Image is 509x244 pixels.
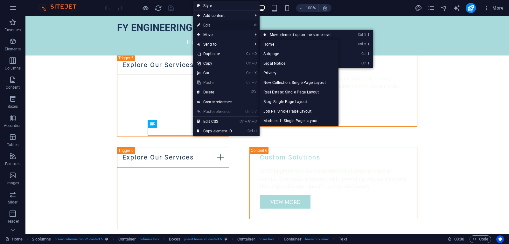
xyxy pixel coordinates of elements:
[138,235,159,243] span: . columns-box
[252,52,256,56] i: D
[193,126,236,136] a: CtrlICopy element ID
[252,61,256,65] i: C
[260,59,338,68] a: Legal Notice
[4,27,21,33] p: Favorites
[367,42,370,46] i: ⬇
[428,4,435,12] i: Pages (Ctrl+Alt+S)
[193,20,236,30] a: ⏎Edit
[470,235,491,243] button: Code
[459,237,460,241] span: :
[237,235,255,243] span: Click to select. Double-click to edit
[4,123,22,128] p: Accordion
[118,235,136,243] span: Click to select. Double-click to edit
[193,59,236,68] a: CtrlCCopy
[364,42,366,46] i: ⇧
[466,3,476,13] button: publish
[8,104,18,109] p: Boxes
[154,4,162,12] button: reload
[361,61,366,65] i: Ctrl
[240,119,245,123] i: Ctrl
[254,109,256,114] i: V
[284,235,302,243] span: Click to select. Double-click to edit
[193,107,236,116] a: Ctrl⇧VPaste reference
[440,4,448,12] i: Navigator
[440,4,448,12] button: navigator
[246,71,251,75] i: Ctrl
[246,52,251,56] i: Ctrl
[155,4,162,12] i: Reload page
[260,68,338,78] a: Privacy
[415,4,422,12] button: design
[467,4,474,12] i: Publish
[428,4,435,12] button: pages
[53,235,103,243] span: . preset-columns-two-v2-contact-5
[6,85,20,90] p: Content
[193,40,250,49] a: Send to
[496,235,504,243] button: Usercentrics
[7,142,18,147] p: Tables
[5,235,23,243] a: Click to cancel selection. Double-click to open Pages
[361,52,366,56] i: Ctrl
[8,200,18,205] p: Slider
[304,235,329,243] span: . boxes-box-inner
[367,52,370,56] i: ⬆
[5,47,21,52] p: Elements
[306,4,316,12] h6: 100%
[193,78,236,87] a: CtrlVPaste
[448,235,464,243] h6: Session time
[105,237,108,241] i: This element is a customizable preset
[193,30,250,40] span: Move
[225,237,227,241] i: This element is a customizable preset
[258,235,274,243] span: . boxes-box
[260,40,338,49] a: Home
[193,1,260,11] a: Style
[193,117,236,126] a: CtrlAltCEdit CSS
[260,87,338,97] a: Real Estate: Single Page Layout
[454,235,464,243] span: 00 00
[358,33,363,37] i: Ctrl
[367,61,370,65] i: ⬇
[260,107,338,116] a: Jobs-1: Single Page Layout
[322,5,328,11] i: On resize automatically adjust zoom level to fit chosen device.
[6,181,19,186] p: Images
[364,33,366,37] i: ⇧
[246,61,251,65] i: Ctrl
[260,30,349,40] a: Ctrl⇧⬆Move element up on the same level
[193,49,236,59] a: CtrlDDuplicate
[245,119,251,123] i: Alt
[252,80,256,85] i: V
[252,71,256,75] i: X
[251,90,256,94] i: ⌦
[248,129,253,133] i: Ctrl
[472,235,488,243] span: Code
[453,4,461,12] button: text_generator
[260,49,338,59] a: Subpage
[6,219,19,224] p: Header
[5,66,21,71] p: Columns
[193,11,250,20] span: Add content
[246,80,251,85] i: Ctrl
[415,4,422,12] i: Design (Ctrl+Alt+Y)
[183,235,222,243] span: . preset-boxes-v3-contact-5
[142,4,149,12] button: Click here to leave preview mode and continue editing
[339,235,347,243] span: Click to select. Double-click to edit
[358,42,363,46] i: Ctrl
[193,68,236,78] a: CtrlXCut
[169,235,180,243] span: Click to select. Double-click to edit
[260,116,338,126] a: Modules-1: Single Page Layout
[251,109,254,114] i: ⇧
[453,4,460,12] i: AI Writer
[245,109,250,114] i: Ctrl
[32,235,347,243] nav: breadcrumb
[254,23,256,27] i: ⏎
[193,87,236,97] a: ⌦Delete
[260,78,338,87] a: New Collection: Single Page Layout
[481,3,506,13] button: More
[253,129,256,133] i: I
[193,97,260,107] a: Create reference
[252,119,256,123] i: C
[367,33,370,37] i: ⬆
[484,5,504,11] span: More
[5,161,20,166] p: Features
[296,4,319,12] button: 100%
